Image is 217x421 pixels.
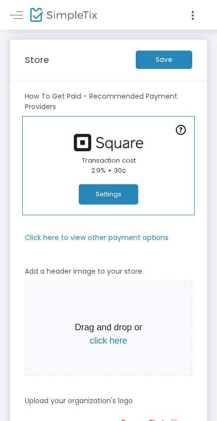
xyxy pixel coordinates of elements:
m-panel-subtitle: Upload your organization's logo [25,396,133,406]
span: Transaction cost [82,156,136,165]
p: Drag and drop or [28,321,189,348]
m-button: Save [136,51,192,69]
img: square.png [69,134,148,151]
m-panel-subtitle: How To Get Paid - Recommended Payment Providers [25,91,192,112]
m-panel-subtitle: Click here to view other payment options [25,233,168,243]
m-panel-title: Store [25,53,49,66]
img: question-mark [176,125,186,135]
span: 2.9% + 30¢ [91,166,126,175]
m-panel-subtitle: Add a header image to your store. [25,266,144,277]
span: click here [90,336,127,346]
button: Settings [79,184,138,205]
